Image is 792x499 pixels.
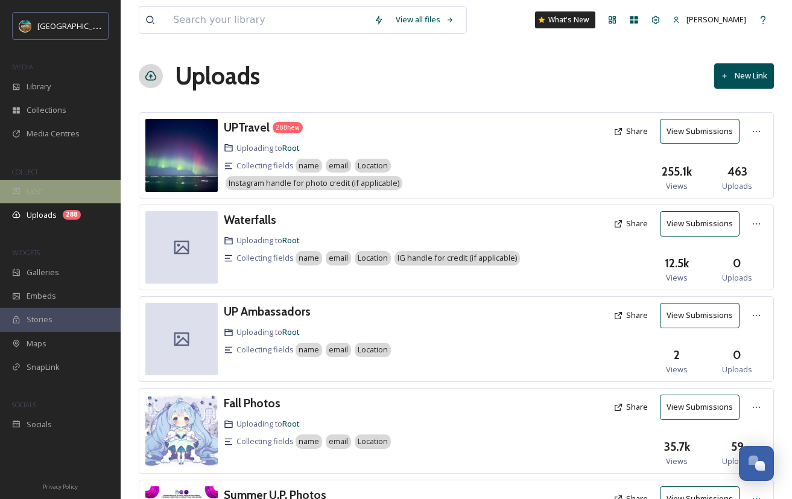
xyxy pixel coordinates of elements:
a: Privacy Policy [43,478,78,493]
a: View Submissions [660,303,746,328]
span: Socials [27,419,52,430]
span: [PERSON_NAME] [686,14,746,25]
span: SOCIALS [12,400,36,409]
span: email [329,344,348,355]
span: Uploads [27,209,57,221]
span: Instagram handle for photo credit (if applicable) [229,177,399,189]
a: Root [282,142,300,153]
button: New Link [714,63,774,88]
a: View Submissions [660,211,746,236]
a: UP Ambassadors [224,303,311,320]
button: Share [607,212,654,235]
a: Root [282,235,300,246]
span: name [299,160,319,171]
button: Share [607,395,654,419]
h3: 35.7k [664,438,690,456]
span: Uploads [722,364,752,375]
span: Views [666,364,688,375]
img: 1d9b664d-1bbd-4f34-8e6c-9c11c741f887.jpg [145,395,218,467]
span: Views [666,180,688,192]
span: Location [358,160,388,171]
span: UGC [27,186,43,197]
h3: UP Ambassadors [224,304,311,319]
img: 36cbb5e6-7d3e-4896-bae7-668c23406b9f.jpg [145,119,218,192]
span: email [329,160,348,171]
span: Collecting fields [236,436,294,447]
span: Media Centres [27,128,80,139]
span: name [299,344,319,355]
button: Open Chat [739,446,774,481]
span: Library [27,81,51,92]
input: Search your library [167,7,368,33]
span: Stories [27,314,52,325]
a: Waterfalls [224,211,276,229]
a: Fall Photos [224,395,280,412]
div: 288 [63,210,81,220]
span: Uploading to [236,235,300,246]
span: email [329,436,348,447]
button: View Submissions [660,303,740,328]
a: Uploads [175,58,260,94]
span: Uploading to [236,326,300,338]
span: Collections [27,104,66,116]
div: 288 new [273,122,303,133]
button: View Submissions [660,395,740,419]
a: View all files [390,8,460,31]
span: [GEOGRAPHIC_DATA][US_STATE] [37,20,155,31]
span: Privacy Policy [43,483,78,491]
span: Uploads [722,456,752,467]
span: Views [666,456,688,467]
span: SnapLink [27,361,60,373]
span: Uploading to [236,418,300,430]
span: Galleries [27,267,59,278]
span: Embeds [27,290,56,302]
a: Root [282,418,300,429]
span: name [299,252,319,264]
h3: 463 [727,163,747,180]
h3: 0 [733,346,741,364]
button: View Submissions [660,119,740,144]
span: Collecting fields [236,252,294,264]
h3: 255.1k [662,163,692,180]
span: COLLECT [12,167,38,176]
h3: UPTravel [224,120,270,135]
span: Location [358,344,388,355]
span: IG handle for credit (if applicable) [398,252,517,264]
span: Uploads [722,180,752,192]
span: Views [666,272,688,284]
a: Root [282,326,300,337]
h3: 0 [733,255,741,272]
h3: 59 [731,438,744,456]
span: Location [358,252,388,264]
button: Share [607,119,654,143]
span: Collecting fields [236,160,294,171]
h3: Waterfalls [224,212,276,227]
a: What's New [535,11,595,28]
span: name [299,436,319,447]
a: View Submissions [660,395,746,419]
h3: Fall Photos [224,396,280,410]
button: Share [607,304,654,327]
span: email [329,252,348,264]
span: WIDGETS [12,248,40,257]
img: Snapsea%20Profile.jpg [19,20,31,32]
span: Collecting fields [236,344,294,355]
span: MEDIA [12,62,33,71]
span: Uploading to [236,142,300,154]
span: Location [358,436,388,447]
h3: 12.5k [665,255,689,272]
span: Maps [27,338,46,349]
button: View Submissions [660,211,740,236]
a: View Submissions [660,119,746,144]
a: [PERSON_NAME] [667,8,752,31]
a: UPTravel [224,119,270,136]
span: Uploads [722,272,752,284]
h3: 2 [674,346,680,364]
